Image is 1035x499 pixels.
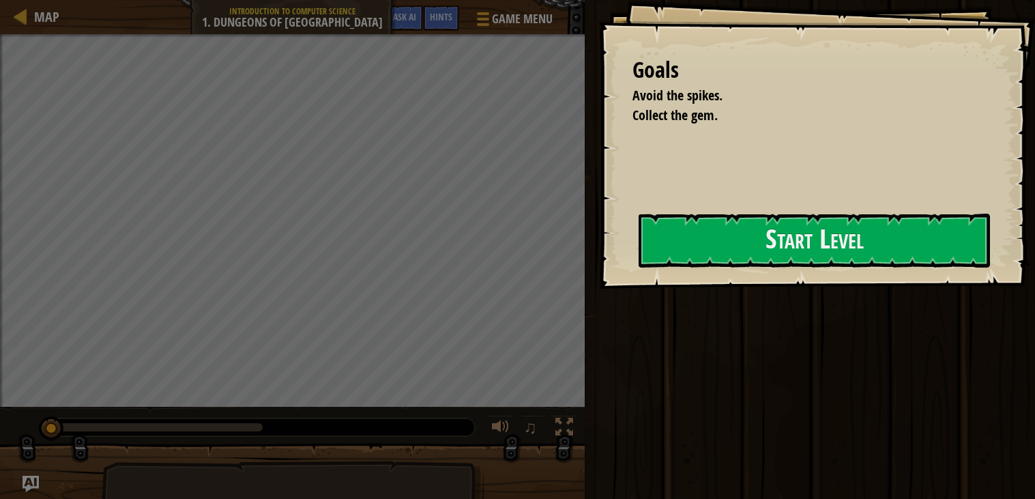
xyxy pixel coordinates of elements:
div: Goals [632,55,987,86]
button: Start Level [639,214,990,268]
button: Toggle fullscreen [551,415,578,443]
span: Collect the gem. [632,106,718,124]
button: Ask AI [386,5,423,31]
button: Adjust volume [487,415,514,443]
a: Map [27,8,59,26]
li: Avoid the spikes. [615,86,984,106]
span: Game Menu [492,10,553,28]
span: Hints [430,10,452,23]
li: Collect the gem. [615,106,984,126]
span: ♫ [524,417,538,438]
button: Ask AI [23,476,39,492]
span: Map [34,8,59,26]
button: Game Menu [466,5,561,38]
span: Ask AI [393,10,416,23]
button: ♫ [521,415,544,443]
span: Avoid the spikes. [632,86,723,104]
